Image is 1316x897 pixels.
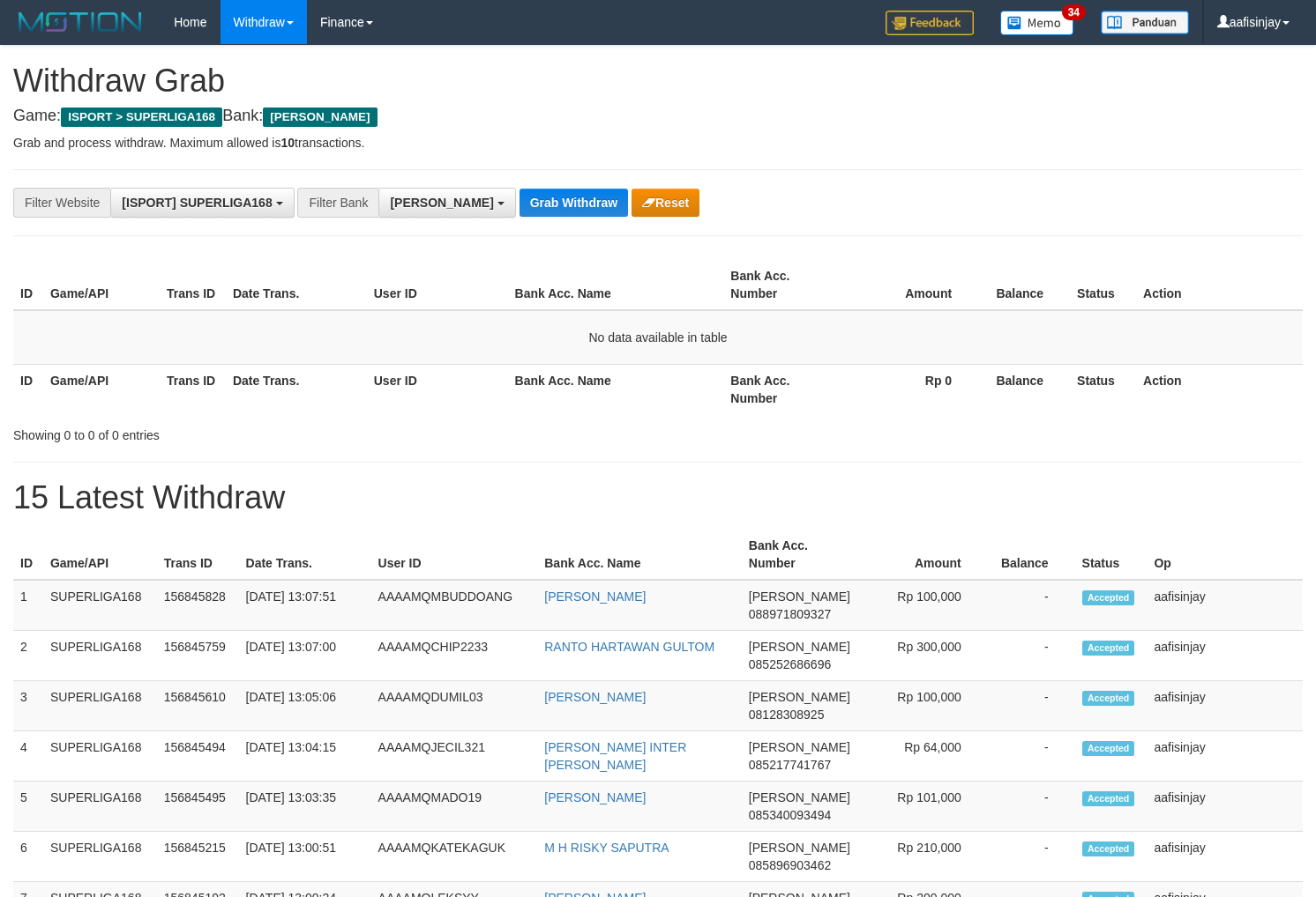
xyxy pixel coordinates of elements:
[1082,791,1135,806] span: Accepted
[1147,580,1303,631] td: aafisinjay
[1147,530,1303,580] th: Op
[1075,530,1148,580] th: Status
[367,260,508,310] th: User ID
[749,640,850,654] span: [PERSON_NAME]
[988,631,1075,681] td: -
[13,107,1303,125] h4: Game: Bank:
[226,364,367,414] th: Date Trans.
[280,136,295,150] strong: 10
[43,731,157,782] td: SUPERLIGA168
[371,832,538,882] td: AAAAMQKATEKAGUK
[43,530,157,580] th: Game/API
[886,11,974,35] img: Feedback.jpg
[723,260,840,310] th: Bank Acc. Number
[13,631,43,681] td: 2
[263,107,377,127] span: [PERSON_NAME]
[110,188,294,218] button: [ISPORT] SUPERLIGA168
[13,63,1303,99] h1: Withdraw Grab
[1070,364,1136,414] th: Status
[544,740,686,772] a: [PERSON_NAME] INTER [PERSON_NAME]
[371,731,538,782] td: AAAAMQJECIL321
[239,782,371,832] td: [DATE] 13:03:35
[157,681,239,731] td: 156845610
[840,260,978,310] th: Amount
[749,607,831,621] span: Copy 088971809327 to clipboard
[390,196,493,210] span: [PERSON_NAME]
[13,134,1303,152] p: Grab and process withdraw. Maximum allowed is transactions.
[378,188,515,218] button: [PERSON_NAME]
[520,189,628,217] button: Grab Withdraw
[43,260,160,310] th: Game/API
[13,832,43,882] td: 6
[988,782,1075,832] td: -
[978,364,1070,414] th: Balance
[749,758,831,772] span: Copy 085217741767 to clipboard
[857,832,988,882] td: Rp 210,000
[371,631,538,681] td: AAAAMQCHIP2233
[1147,631,1303,681] td: aafisinjay
[371,681,538,731] td: AAAAMQDUMIL03
[537,530,742,580] th: Bank Acc. Name
[857,530,988,580] th: Amount
[157,731,239,782] td: 156845494
[13,580,43,631] td: 1
[61,107,222,127] span: ISPORT > SUPERLIGA168
[43,631,157,681] td: SUPERLIGA168
[13,9,147,35] img: MOTION_logo.png
[1082,841,1135,856] span: Accepted
[749,589,850,604] span: [PERSON_NAME]
[1136,364,1303,414] th: Action
[1101,11,1189,34] img: panduan.png
[239,580,371,631] td: [DATE] 13:07:51
[13,782,43,832] td: 5
[988,530,1075,580] th: Balance
[13,480,1303,515] h1: 15 Latest Withdraw
[544,690,646,704] a: [PERSON_NAME]
[857,580,988,631] td: Rp 100,000
[508,260,724,310] th: Bank Acc. Name
[239,530,371,580] th: Date Trans.
[226,260,367,310] th: Date Trans.
[857,782,988,832] td: Rp 101,000
[749,841,850,855] span: [PERSON_NAME]
[13,530,43,580] th: ID
[371,530,538,580] th: User ID
[157,530,239,580] th: Trans ID
[1082,590,1135,605] span: Accepted
[1147,782,1303,832] td: aafisinjay
[749,858,831,872] span: Copy 085896903462 to clipboard
[43,782,157,832] td: SUPERLIGA168
[239,631,371,681] td: [DATE] 13:07:00
[978,260,1070,310] th: Balance
[749,790,850,804] span: [PERSON_NAME]
[157,631,239,681] td: 156845759
[43,580,157,631] td: SUPERLIGA168
[13,681,43,731] td: 3
[988,731,1075,782] td: -
[988,580,1075,631] td: -
[122,196,272,210] span: [ISPORT] SUPERLIGA168
[13,260,43,310] th: ID
[632,189,699,217] button: Reset
[749,690,850,704] span: [PERSON_NAME]
[157,580,239,631] td: 156845828
[544,841,669,855] a: M H RISKY SAPUTRA
[13,419,535,444] div: Showing 0 to 0 of 0 entries
[371,580,538,631] td: AAAAMQMBUDDOANG
[297,188,378,218] div: Filter Bank
[508,364,724,414] th: Bank Acc. Name
[1062,4,1086,20] span: 34
[157,832,239,882] td: 156845215
[13,310,1303,365] td: No data available in table
[1000,11,1074,35] img: Button%20Memo.svg
[749,657,831,671] span: Copy 085252686696 to clipboard
[857,631,988,681] td: Rp 300,000
[742,530,857,580] th: Bank Acc. Number
[239,731,371,782] td: [DATE] 13:04:15
[988,832,1075,882] td: -
[1070,260,1136,310] th: Status
[13,731,43,782] td: 4
[43,832,157,882] td: SUPERLIGA168
[160,364,226,414] th: Trans ID
[1147,832,1303,882] td: aafisinjay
